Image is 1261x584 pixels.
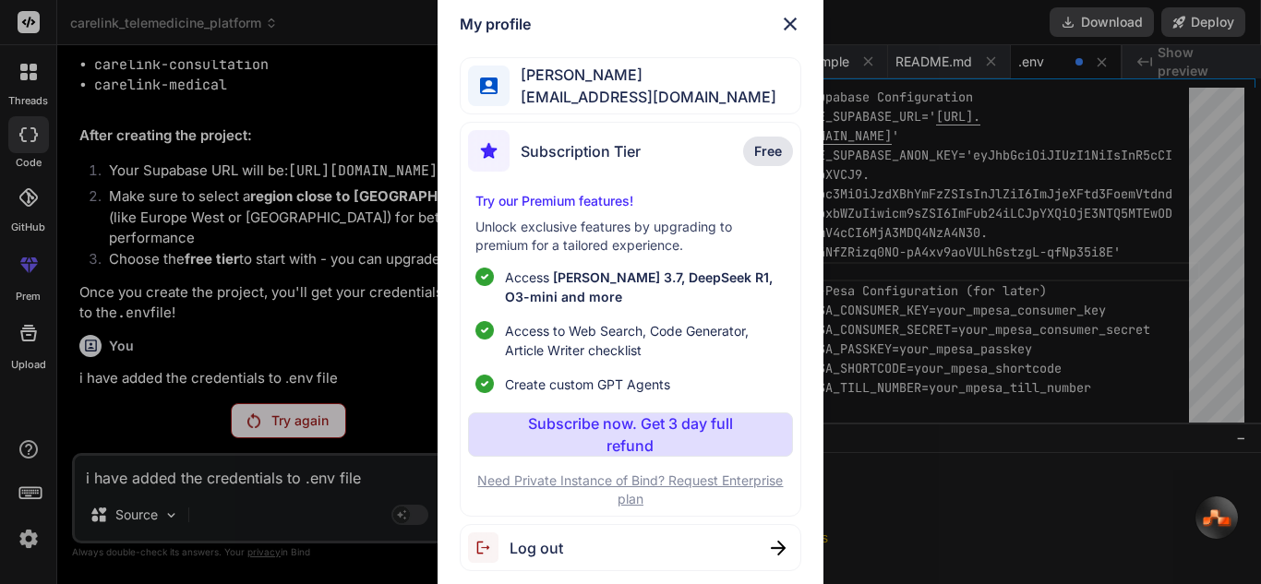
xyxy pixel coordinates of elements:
img: checklist [475,321,494,340]
span: Access to Web Search, Code Generator, Article Writer checklist [505,321,785,360]
p: Need Private Instance of Bind? Request Enterprise plan [468,471,792,508]
img: close [779,13,801,35]
img: svg+xml,%3Csvg%20xmlns%3D%22http%3A%2F%2Fwww.w3.org%2F2000%2Fsvg%22%20width%3D%2233%22%20height%3... [1202,508,1232,528]
button: Subscribe now. Get 3 day full refund [468,412,792,457]
span: [PERSON_NAME] 3.7, DeepSeek R1, O3-mini and more [505,269,773,304]
span: [EMAIL_ADDRESS][DOMAIN_NAME] [510,86,776,108]
span: Create custom GPT Agents [505,375,670,394]
span: Log out [510,537,563,559]
span: Free [754,142,782,161]
p: Unlock exclusive features by upgrading to premium for a tailored experience. [475,218,785,255]
img: profile [480,77,498,95]
img: logout [468,532,510,563]
img: checklist [475,268,494,286]
p: Subscribe now. Get 3 day full refund [504,412,756,457]
span: [PERSON_NAME] [510,64,776,86]
h1: My profile [460,13,531,35]
span: Subscription Tier [521,140,641,162]
img: close [771,541,786,555]
p: Access [505,268,785,306]
img: subscription [468,130,510,172]
img: checklist [475,375,494,393]
p: Try our Premium features! [475,192,785,210]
